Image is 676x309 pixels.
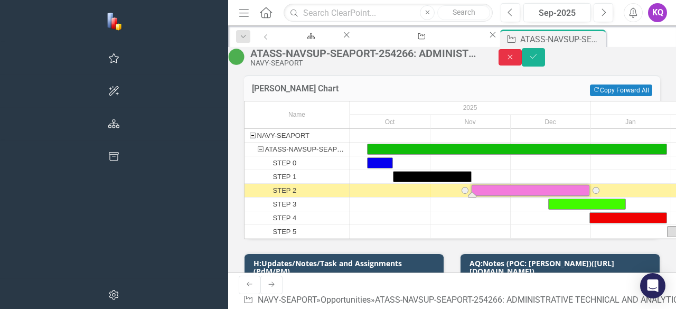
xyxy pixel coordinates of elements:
[352,30,487,43] a: TOP 20 Opportunities ([DATE] Process)
[245,129,350,143] div: Task: NAVY-SEAPORT Start date: 2025-10-07 End date: 2025-10-08
[367,144,667,155] div: Task: Start date: 2025-10-07 End date: 2026-01-30
[520,33,603,46] div: ATASS-NAVSUP-SEAPORT-254266: ADMINISTRATIVE TECHNICAL AND ANALYTICAL SUPPORT SERVICES (SEAPORT NXG)
[453,8,475,16] span: Search
[640,273,665,298] div: Open Intercom Messenger
[284,4,493,22] input: Search ClearPoint...
[245,143,350,156] div: ATASS-NAVSUP-SEAPORT-254266: ADMINISTRATIVE TECHNICAL AND ANALYTICAL SUPPORT SERVICES (SEAPORT NXG)
[273,198,297,211] div: STEP 3
[273,156,297,170] div: STEP 0
[245,211,350,224] div: STEP 4
[250,59,477,67] div: NAVY-SEAPORT
[590,85,652,96] button: Copy Forward All
[511,115,591,129] div: Dec
[591,115,671,129] div: Jan
[321,295,371,305] a: Opportunities
[350,101,591,115] div: 2025
[273,225,297,238] div: STEP 5
[523,3,591,22] button: Sep-2025
[277,30,341,43] a: Welcome Page
[273,211,297,224] div: STEP 4
[257,129,309,142] div: NAVY-SEAPORT
[245,156,350,170] div: Task: Start date: 2025-10-07 End date: 2025-10-17
[245,184,350,198] div: Task: Start date: 2025-11-16 End date: 2025-12-31
[245,101,350,128] div: Name
[589,212,667,223] div: Task: Start date: 2025-12-31 End date: 2026-01-30
[245,211,350,225] div: Task: Start date: 2025-12-31 End date: 2026-01-30
[273,184,297,197] div: STEP 2
[470,259,654,276] h3: AQ:Notes (POC: [PERSON_NAME])([URL][DOMAIN_NAME])
[265,143,346,156] div: ATASS-NAVSUP-SEAPORT-254266: ADMINISTRATIVE TECHNICAL AND ANALYTICAL SUPPORT SERVICES (SEAPORT NXG)
[252,84,484,93] h3: [PERSON_NAME] Chart
[245,129,350,142] div: NAVY-SEAPORT
[548,199,626,210] div: Task: Start date: 2025-12-15 End date: 2026-01-14
[393,171,472,182] div: Task: Start date: 2025-10-17 End date: 2025-11-16
[362,40,478,53] div: TOP 20 Opportunities ([DATE] Process)
[648,3,667,22] button: KQ
[250,48,477,59] div: ATASS-NAVSUP-SEAPORT-254266: ADMINISTRATIVE TECHNICAL AND ANALYTICAL SUPPORT SERVICES (SEAPORT NXG)
[245,225,350,238] div: STEP 5
[430,115,511,129] div: Nov
[286,40,332,53] div: Welcome Page
[472,185,589,196] div: Task: Start date: 2025-11-16 End date: 2025-12-31
[350,115,430,129] div: Oct
[245,156,350,170] div: STEP 0
[245,184,350,197] div: STEP 2
[245,143,350,156] div: Task: Start date: 2025-10-07 End date: 2026-01-30
[245,170,350,183] div: STEP 1
[245,198,350,211] div: STEP 3
[245,198,350,211] div: Task: Start date: 2025-12-15 End date: 2026-01-14
[273,170,297,183] div: STEP 1
[228,48,245,65] img: Active
[106,12,125,31] img: ClearPoint Strategy
[253,259,438,276] h3: H:Updates/Notes/Task and Assignments (PdM/PM)
[437,5,490,20] button: Search
[527,7,587,20] div: Sep-2025
[245,170,350,184] div: Task: Start date: 2025-10-17 End date: 2025-11-16
[245,225,350,239] div: Task: Start date: 2026-01-30 End date: 2026-03-01
[367,157,393,168] div: Task: Start date: 2025-10-07 End date: 2025-10-17
[258,295,316,305] a: NAVY-SEAPORT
